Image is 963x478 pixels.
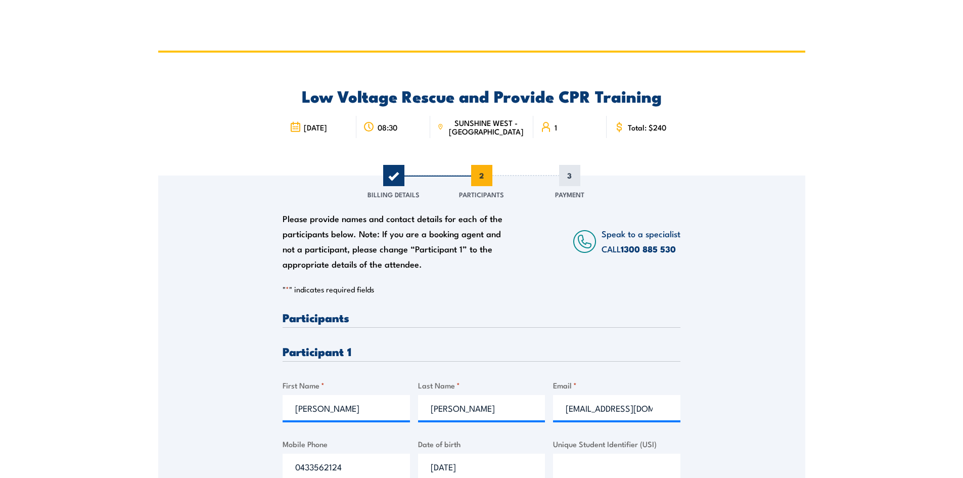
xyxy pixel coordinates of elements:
label: Email [553,379,680,391]
label: First Name [283,379,410,391]
span: 2 [471,165,492,186]
span: Billing Details [368,189,420,199]
p: " " indicates required fields [283,284,680,294]
span: [DATE] [304,123,327,132]
h3: Participants [283,312,680,323]
span: Speak to a specialist CALL [602,227,680,255]
a: 1300 885 530 [621,242,676,255]
label: Last Name [418,379,545,391]
label: Date of birth [418,438,545,450]
span: Participants [459,189,504,199]
label: Mobile Phone [283,438,410,450]
span: 08:30 [378,123,397,132]
h2: Low Voltage Rescue and Provide CPR Training [283,89,680,103]
span: 1 [383,165,404,186]
span: Payment [555,189,584,199]
span: SUNSHINE WEST - [GEOGRAPHIC_DATA] [446,118,526,136]
span: 1 [555,123,557,132]
span: 3 [559,165,580,186]
label: Unique Student Identifier (USI) [553,438,680,450]
div: Please provide names and contact details for each of the participants below. Note: If you are a b... [283,211,512,272]
h3: Participant 1 [283,345,680,357]
span: Total: $240 [628,123,666,132]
